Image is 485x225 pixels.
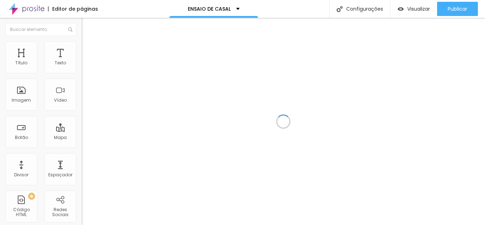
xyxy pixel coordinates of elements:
[12,98,31,103] div: Imagem
[407,6,430,12] span: Visualizar
[15,60,27,65] div: Título
[5,23,76,36] input: Buscar elemento
[15,135,28,140] div: Botão
[7,207,35,218] div: Código HTML
[337,6,343,12] img: Icone
[48,6,98,11] div: Editor de páginas
[437,2,478,16] button: Publicar
[68,27,72,32] img: Icone
[54,98,67,103] div: Vídeo
[398,6,404,12] img: view-1.svg
[14,172,28,177] div: Divisor
[48,172,72,177] div: Espaçador
[391,2,437,16] button: Visualizar
[46,207,74,218] div: Redes Sociais
[55,60,66,65] div: Texto
[54,135,67,140] div: Mapa
[448,6,467,12] span: Publicar
[188,6,231,11] p: ENSAIO DE CASAL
